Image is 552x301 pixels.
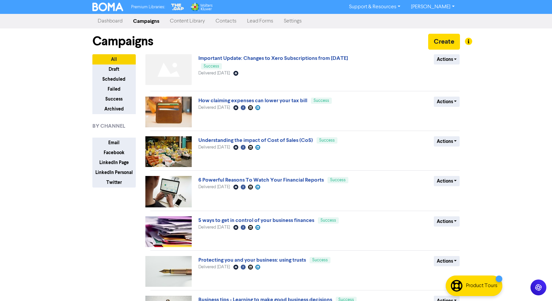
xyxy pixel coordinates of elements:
[519,269,552,301] iframe: Chat Widget
[92,64,136,74] button: Draft
[198,55,348,62] a: Important Update: Changes to Xero Subscriptions from [DATE]
[312,258,328,262] span: Success
[330,178,346,182] span: Success
[434,97,460,107] button: Actions
[145,54,192,85] img: Not found
[92,138,136,148] button: Email
[190,3,213,11] img: Wolters Kluwer
[131,5,165,9] span: Premium Libraries:
[210,15,242,28] a: Contacts
[92,122,125,130] span: BY CHANNEL
[242,15,278,28] a: Lead Forms
[92,148,136,158] button: Facebook
[204,64,219,68] span: Success
[165,15,210,28] a: Content Library
[406,2,460,12] a: [PERSON_NAME]
[145,256,192,287] img: image_1753925665842.jpg
[92,104,136,114] button: Archived
[198,106,230,110] span: Delivered [DATE]
[198,71,230,75] span: Delivered [DATE]
[198,177,324,183] a: 6 Powerful Reasons To Watch Your Financial Reports
[434,216,460,227] button: Actions
[170,3,185,11] img: The Gap
[92,94,136,104] button: Success
[344,2,406,12] a: Support & Resources
[145,136,192,167] img: image_1753925950035.jpg
[434,54,460,64] button: Actions
[92,84,136,94] button: Failed
[92,3,124,11] img: BOMA Logo
[198,145,230,150] span: Delivered [DATE]
[92,54,136,64] button: All
[198,265,230,269] span: Delivered [DATE]
[428,34,460,50] button: Create
[198,225,230,230] span: Delivered [DATE]
[92,34,153,49] h1: Campaigns
[314,99,329,103] span: Success
[92,157,136,168] button: LinkedIn Page
[198,97,307,104] a: How claiming expenses can lower your tax bill
[128,15,165,28] a: Campaigns
[278,15,307,28] a: Settings
[145,176,192,207] img: image_1753925873035.jpg
[321,218,336,223] span: Success
[198,217,314,224] a: 5 ways to get in control of your business finances
[198,257,306,263] a: Protecting you and your business: using trusts
[92,167,136,178] button: LinkedIn Personal
[434,136,460,147] button: Actions
[198,137,313,144] a: Understanding the impact of Cost of Sales (CoS)
[92,177,136,188] button: Twitter
[145,216,192,247] img: image_1753925780290.jpg
[319,138,335,143] span: Success
[434,256,460,266] button: Actions
[198,185,230,189] span: Delivered [DATE]
[434,176,460,186] button: Actions
[92,15,128,28] a: Dashboard
[145,97,192,127] img: image_1753926043304.jpg
[92,74,136,84] button: Scheduled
